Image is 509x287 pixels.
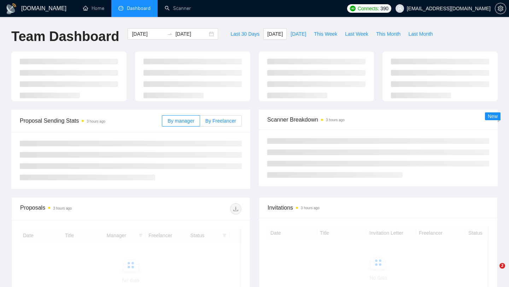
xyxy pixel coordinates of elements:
span: This Week [314,30,337,38]
button: setting [495,3,506,14]
time: 3 hours ago [53,206,72,210]
button: This Month [372,28,404,40]
span: Invitations [268,203,489,212]
span: dashboard [118,6,123,11]
span: New [488,113,498,119]
span: Last Week [345,30,368,38]
input: Start date [132,30,164,38]
span: By Freelancer [205,118,236,124]
span: Last Month [408,30,433,38]
span: By manager [168,118,194,124]
button: This Week [310,28,341,40]
div: Proposals [20,203,131,215]
time: 3 hours ago [326,118,345,122]
input: End date [175,30,207,38]
button: Last 30 Days [227,28,263,40]
span: swap-right [167,31,172,37]
span: Dashboard [127,5,151,11]
span: user [397,6,402,11]
span: to [167,31,172,37]
a: searchScanner [165,5,191,11]
span: 390 [380,5,388,12]
span: [DATE] [267,30,283,38]
button: Last Week [341,28,372,40]
button: [DATE] [287,28,310,40]
time: 3 hours ago [301,206,320,210]
time: 3 hours ago [87,119,105,123]
img: upwork-logo.png [350,6,356,11]
a: homeHome [83,5,104,11]
button: [DATE] [263,28,287,40]
span: Last 30 Days [230,30,259,38]
span: Connects: [358,5,379,12]
img: logo [6,3,17,14]
button: Last Month [404,28,437,40]
span: 2 [499,263,505,269]
span: Scanner Breakdown [267,115,489,124]
iframe: Intercom live chat [485,263,502,280]
h1: Team Dashboard [11,28,119,45]
span: Proposal Sending Stats [20,116,162,125]
span: This Month [376,30,400,38]
span: [DATE] [291,30,306,38]
a: setting [495,6,506,11]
